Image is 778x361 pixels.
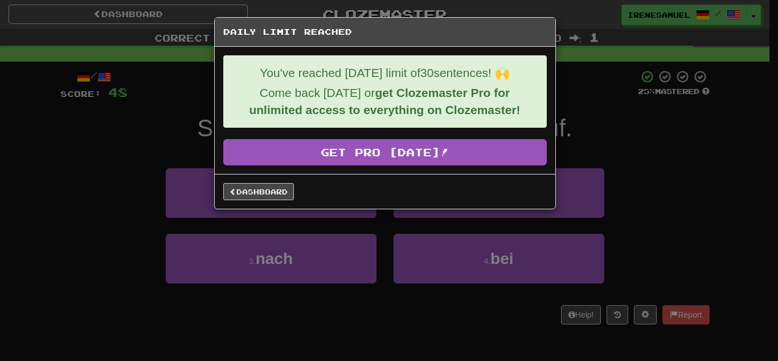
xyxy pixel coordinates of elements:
[232,84,538,119] p: Come back [DATE] or
[223,26,547,38] h5: Daily Limit Reached
[232,64,538,82] p: You've reached [DATE] limit of 30 sentences! 🙌
[223,139,547,165] a: Get Pro [DATE]!
[249,86,520,116] strong: get Clozemaster Pro for unlimited access to everything on Clozemaster!
[223,183,294,200] a: Dashboard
